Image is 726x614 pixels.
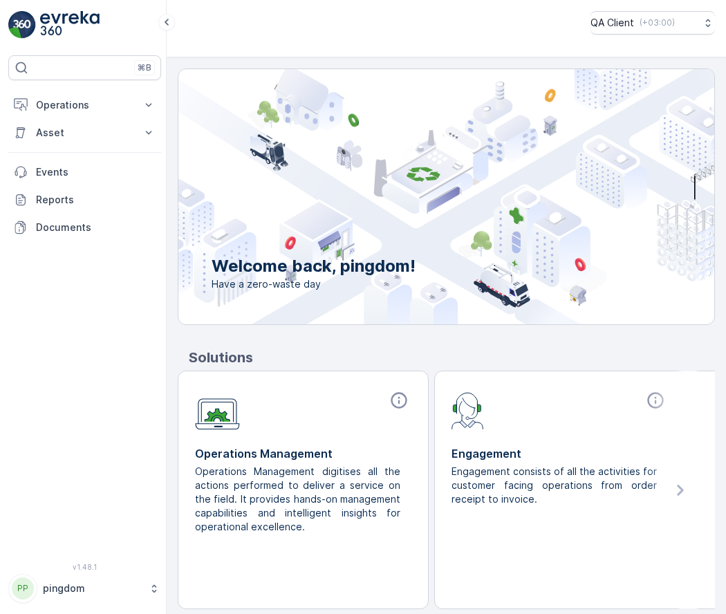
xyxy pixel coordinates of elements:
span: Have a zero-waste day [212,277,416,291]
p: Engagement [452,445,668,462]
a: Events [8,158,161,186]
img: logo_light-DOdMpM7g.png [40,11,100,39]
button: Operations [8,91,161,119]
a: Reports [8,186,161,214]
p: Welcome back, pingdom! [212,255,416,277]
p: Documents [36,221,156,234]
div: PP [12,577,34,599]
p: Engagement consists of all the activities for customer facing operations from order receipt to in... [452,465,657,506]
img: city illustration [116,69,714,324]
p: pingdom [43,582,142,595]
img: module-icon [195,391,240,430]
button: PPpingdom [8,574,161,603]
p: Solutions [189,347,715,368]
p: Events [36,165,156,179]
p: QA Client [590,16,634,30]
p: Operations [36,98,133,112]
a: Documents [8,214,161,241]
button: Asset [8,119,161,147]
p: Operations Management [195,445,411,462]
p: ( +03:00 ) [640,17,675,28]
img: logo [8,11,36,39]
p: ⌘B [138,62,151,73]
p: Operations Management digitises all the actions performed to deliver a service on the field. It p... [195,465,400,534]
img: module-icon [452,391,484,429]
p: Reports [36,193,156,207]
p: Asset [36,126,133,140]
span: v 1.48.1 [8,563,161,571]
button: QA Client(+03:00) [590,11,715,35]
